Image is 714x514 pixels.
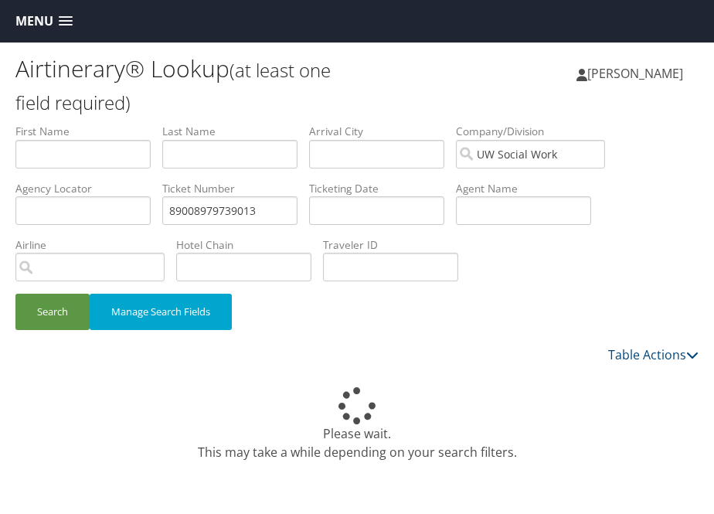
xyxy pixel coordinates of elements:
label: First Name [15,124,162,139]
div: Please wait. This may take a while depending on your search filters. [15,387,699,461]
label: Agency Locator [15,181,162,196]
h1: Airtinerary® Lookup [15,53,357,117]
label: Ticketing Date [309,181,456,196]
a: Menu [8,9,80,34]
button: Search [15,294,90,330]
label: Last Name [162,124,309,139]
span: Menu [15,14,53,29]
label: Company/Division [456,124,617,139]
label: Traveler ID [323,237,470,253]
label: Hotel Chain [176,237,323,253]
span: [PERSON_NAME] [587,65,683,82]
label: Ticket Number [162,181,309,196]
a: Table Actions [608,346,699,363]
a: [PERSON_NAME] [576,50,699,97]
label: Arrival City [309,124,456,139]
button: Manage Search Fields [90,294,232,330]
label: Airline [15,237,176,253]
label: Agent Name [456,181,603,196]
